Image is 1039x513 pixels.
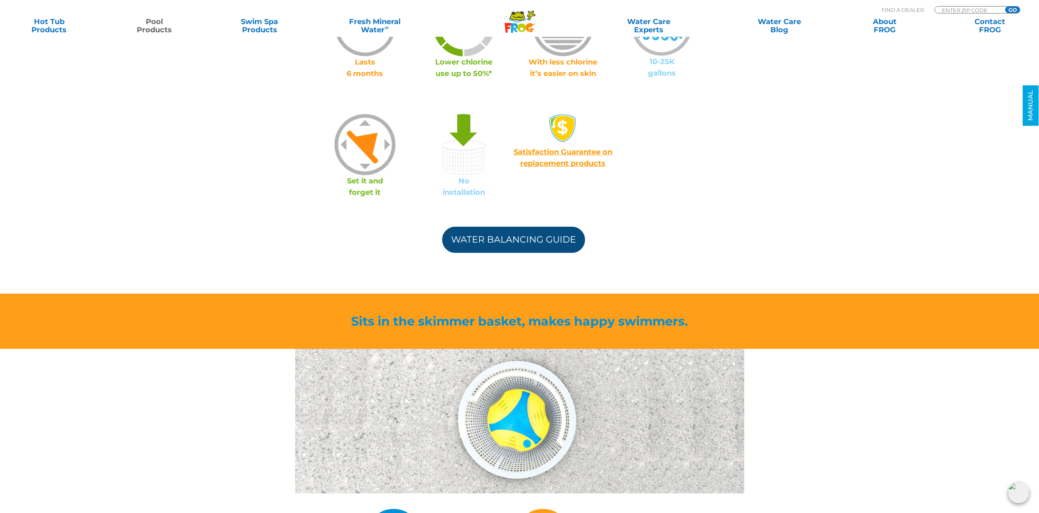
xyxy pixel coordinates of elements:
[385,24,389,31] sup: ∞
[442,227,585,253] a: Water Balancing Guide
[739,18,820,34] a: Water CareBlog
[113,18,195,34] a: PoolProducts
[1008,482,1029,503] img: openIcon
[8,18,90,34] a: Hot TubProducts
[612,56,712,79] p: 10-25K gallons
[324,18,426,34] a: Fresh MineralWater∞
[295,349,744,494] img: ConcreteShade_Brighten_Holes Closed
[334,114,396,175] img: icon-set-forget-orange
[316,175,415,198] p: Set it and forget it
[514,56,613,79] p: With less chlorine it’s easier on skin
[414,56,514,79] p: Lower chlorine use up to 50%*
[582,18,715,34] a: Water CareExperts
[844,18,926,34] a: AboutFROG
[514,147,612,168] a: Satisfaction Guarantee on replacement products
[1023,85,1039,126] a: MANUAL
[1005,7,1020,13] input: GO
[218,18,300,34] a: Swim SpaProducts
[295,314,744,328] h2: Sits in the skimmer basket, makes happy swimmers.
[881,6,924,13] p: Find A Dealer
[941,7,996,13] input: Zip Code Form
[414,175,514,198] p: No installation
[316,56,415,79] p: Lasts 6 months
[549,114,577,143] img: money-back1-small
[433,114,494,175] img: icon-no-installation-green
[949,18,1031,34] a: ContactFROG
